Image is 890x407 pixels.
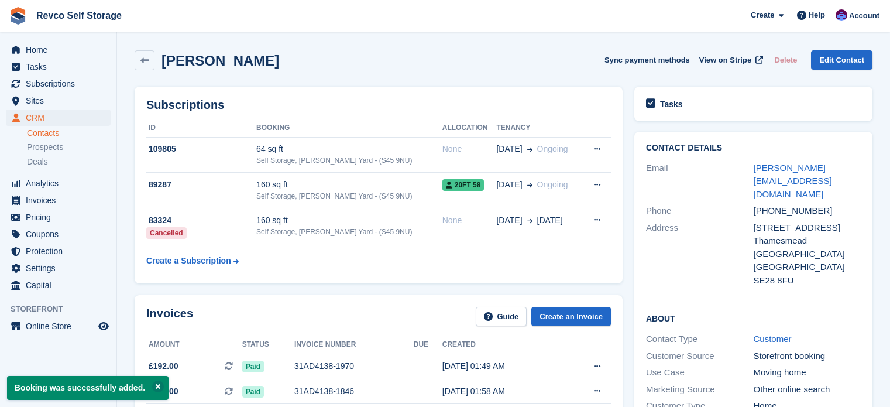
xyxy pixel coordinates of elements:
span: £192.00 [149,385,178,398]
a: Revco Self Storage [32,6,126,25]
span: Settings [26,260,96,276]
span: Home [26,42,96,58]
a: menu [6,42,111,58]
th: Booking [256,119,442,138]
a: Create an Invoice [531,307,611,326]
div: [PHONE_NUMBER] [754,204,861,218]
div: Contact Type [646,333,754,346]
a: Preview store [97,319,111,333]
div: Phone [646,204,754,218]
span: Coupons [26,226,96,242]
th: Allocation [442,119,497,138]
div: 160 sq ft [256,179,442,191]
span: Help [809,9,825,21]
span: Prospects [27,142,63,153]
span: [DATE] [496,214,522,227]
a: [PERSON_NAME][EMAIL_ADDRESS][DOMAIN_NAME] [754,163,832,199]
span: Storefront [11,303,116,315]
span: Tasks [26,59,96,75]
a: Contacts [27,128,111,139]
div: None [442,214,497,227]
div: Other online search [754,383,861,396]
th: Created [442,336,563,354]
div: 89287 [146,179,256,191]
a: menu [6,192,111,208]
div: [GEOGRAPHIC_DATA] [754,261,861,274]
div: 64 sq ft [256,143,442,155]
span: Protection [26,243,96,259]
th: Tenancy [496,119,582,138]
a: Guide [476,307,527,326]
a: menu [6,318,111,334]
a: Edit Contact [811,50,872,70]
span: Deals [27,156,48,167]
img: Lianne Revell [836,9,847,21]
button: Delete [769,50,802,70]
div: [DATE] 01:58 AM [442,385,563,398]
span: [DATE] [496,179,522,191]
div: [GEOGRAPHIC_DATA] [754,248,861,261]
span: Invoices [26,192,96,208]
h2: Tasks [660,99,683,110]
div: [DATE] 01:49 AM [442,360,563,372]
span: Online Store [26,318,96,334]
div: Cancelled [146,227,187,239]
div: SE28 8FU [754,274,861,288]
span: Account [849,10,879,22]
a: menu [6,226,111,242]
div: Self Storage, [PERSON_NAME] Yard - (S45 9NU) [256,155,442,166]
span: Ongoing [537,144,568,153]
h2: About [646,312,861,324]
h2: [PERSON_NAME] [161,53,279,69]
div: 109805 [146,143,256,155]
span: Create [751,9,774,21]
a: menu [6,277,111,293]
a: menu [6,260,111,276]
h2: Subscriptions [146,98,611,112]
div: Address [646,221,754,288]
th: Status [242,336,294,354]
a: menu [6,76,111,92]
div: None [442,143,497,155]
a: menu [6,243,111,259]
p: Booking was successfully added. [7,376,169,400]
img: stora-icon-8386f47178a22dfd0bd8f6a31ec36ba5ce8667c1dd55bd0f319d3a0aa187defe.svg [9,7,27,25]
span: Paid [242,386,264,398]
span: [DATE] [496,143,522,155]
a: menu [6,93,111,109]
div: 31AD4138-1846 [294,385,414,398]
div: Marketing Source [646,383,754,396]
span: Analytics [26,175,96,191]
a: View on Stripe [695,50,765,70]
button: Sync payment methods [604,50,690,70]
span: Ongoing [537,180,568,189]
span: Paid [242,361,264,372]
a: menu [6,175,111,191]
div: Self Storage, [PERSON_NAME] Yard - (S45 9NU) [256,227,442,237]
a: menu [6,209,111,225]
span: Capital [26,277,96,293]
div: Use Case [646,366,754,379]
span: CRM [26,110,96,126]
div: Customer Source [646,350,754,363]
th: Due [414,336,442,354]
span: £192.00 [149,360,178,372]
div: 31AD4138-1970 [294,360,414,372]
a: Customer [754,334,792,344]
a: menu [6,110,111,126]
h2: Invoices [146,307,193,326]
div: [STREET_ADDRESS] [754,221,861,235]
span: Sites [26,93,96,109]
div: Email [646,162,754,201]
div: Moving home [754,366,861,379]
div: 83324 [146,214,256,227]
div: 160 sq ft [256,214,442,227]
span: [DATE] [537,214,563,227]
a: menu [6,59,111,75]
a: Create a Subscription [146,250,239,272]
div: Storefront booking [754,350,861,363]
th: Invoice number [294,336,414,354]
a: Prospects [27,141,111,153]
div: Self Storage, [PERSON_NAME] Yard - (S45 9NU) [256,191,442,201]
span: Pricing [26,209,96,225]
